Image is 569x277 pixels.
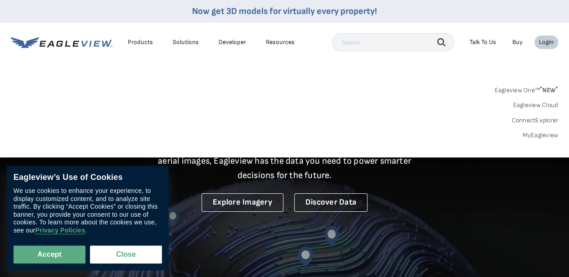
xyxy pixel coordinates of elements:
[294,193,367,212] a: Discover Data
[540,86,558,94] span: NEW
[128,38,153,46] div: Products
[513,101,558,109] a: Eagleview Cloud
[192,6,377,17] a: Now get 3D models for virtually every property!
[35,227,85,234] a: Privacy Policies
[13,246,85,264] button: Accept
[219,38,246,46] a: Developer
[470,38,496,46] div: Talk To Us
[266,38,295,46] div: Resources
[522,131,558,139] a: MyEagleview
[13,173,162,183] div: Eagleview’s Use of Cookies
[147,139,422,183] p: A new era starts here. Built on more than 3.5 billion high-resolution aerial images, Eagleview ha...
[202,193,283,212] a: Explore Imagery
[332,33,454,51] input: Search
[173,38,199,46] div: Solutions
[512,38,523,46] a: Buy
[494,84,558,94] a: Eagleview One™*NEW*
[539,38,554,46] div: Login
[13,187,162,234] div: We use cookies to enhance your experience, to display customized content, and to analyze site tra...
[511,116,558,125] a: ConnectExplorer
[90,246,162,264] button: Close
